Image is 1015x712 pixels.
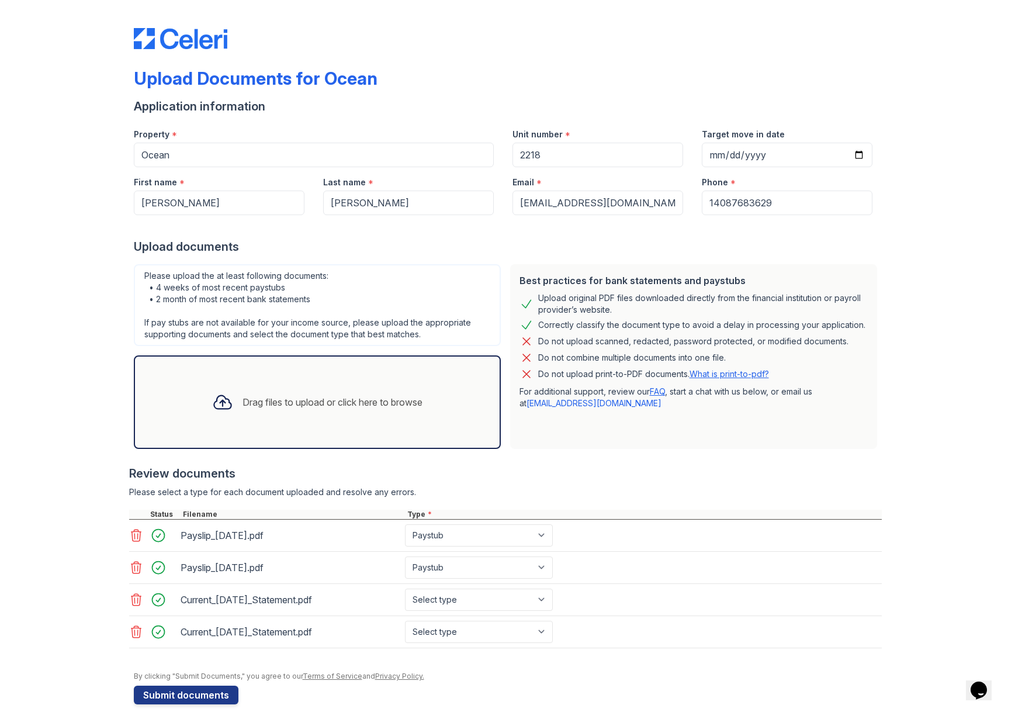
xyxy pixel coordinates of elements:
[134,28,227,49] img: CE_Logo_Blue-a8612792a0a2168367f1c8372b55b34899dd931a85d93a1a3d3e32e68fde9ad4.png
[538,318,865,332] div: Correctly classify the document type to avoid a delay in processing your application.
[134,177,177,188] label: First name
[134,672,882,681] div: By clicking "Submit Documents," you agree to our and
[650,386,665,396] a: FAQ
[375,672,424,680] a: Privacy Policy.
[181,558,400,577] div: Payslip_[DATE].pdf
[129,465,882,482] div: Review documents
[134,98,882,115] div: Application information
[181,590,400,609] div: Current_[DATE]_Statement.pdf
[538,334,848,348] div: Do not upload scanned, redacted, password protected, or modified documents.
[323,177,366,188] label: Last name
[538,292,868,316] div: Upload original PDF files downloaded directly from the financial institution or payroll provider’...
[702,129,785,140] label: Target move in date
[303,672,362,680] a: Terms of Service
[512,177,534,188] label: Email
[134,686,238,704] button: Submit documents
[690,369,769,379] a: What is print-to-pdf?
[181,623,400,641] div: Current_[DATE]_Statement.pdf
[181,510,405,519] div: Filename
[405,510,882,519] div: Type
[526,398,661,408] a: [EMAIL_ADDRESS][DOMAIN_NAME]
[966,665,1003,700] iframe: chat widget
[538,351,726,365] div: Do not combine multiple documents into one file.
[134,264,501,346] div: Please upload the at least following documents: • 4 weeks of most recent paystubs • 2 month of mo...
[519,274,868,288] div: Best practices for bank statements and paystubs
[512,129,563,140] label: Unit number
[134,239,882,255] div: Upload documents
[134,129,169,140] label: Property
[129,486,882,498] div: Please select a type for each document uploaded and resolve any errors.
[243,395,422,409] div: Drag files to upload or click here to browse
[702,177,728,188] label: Phone
[519,386,868,409] p: For additional support, review our , start a chat with us below, or email us at
[148,510,181,519] div: Status
[538,368,769,380] p: Do not upload print-to-PDF documents.
[134,68,377,89] div: Upload Documents for Ocean
[181,526,400,545] div: Payslip_[DATE].pdf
